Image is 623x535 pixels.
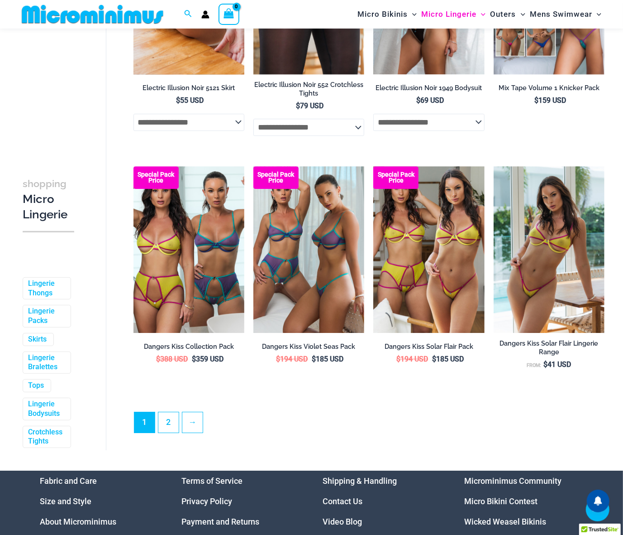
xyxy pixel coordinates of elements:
span: Page 1 [134,412,155,433]
a: Mens SwimwearMenu ToggleMenu Toggle [528,3,604,26]
span: $ [432,355,436,363]
a: Micro BikinisMenu ToggleMenu Toggle [355,3,419,26]
bdi: 359 USD [192,355,224,363]
bdi: 194 USD [276,355,308,363]
h2: Mix Tape Volume 1 Knicker Pack [494,84,604,92]
bdi: 55 USD [176,96,204,105]
nav: Product Pagination [133,412,604,438]
a: About Microminimus [40,517,117,526]
span: $ [396,355,400,363]
span: From: [527,362,541,368]
a: Page 2 [158,412,179,433]
a: Lingerie Bodysuits [28,400,64,419]
a: Micro LingerieMenu ToggleMenu Toggle [419,3,488,26]
a: Microminimus Community [464,476,561,486]
a: Shipping & Handling [323,476,397,486]
span: $ [543,360,547,369]
bdi: 185 USD [432,355,464,363]
a: Dangers kiss Solar Flair Pack Dangers Kiss Solar Flair 1060 Bra 6060 Thong 1760 Garter 03Dangers ... [373,166,484,333]
a: Crotchless Tights [28,428,64,447]
h2: Dangers Kiss Violet Seas Pack [253,342,364,351]
span: $ [276,355,281,363]
a: Wicked Weasel Bikinis [464,517,546,526]
img: Dangers kiss Solar Flair Pack [373,166,484,333]
a: Payment and Returns [181,517,259,526]
span: Outers [490,3,516,26]
a: Tops [28,381,44,390]
a: Privacy Policy [181,496,232,506]
a: Skirts [28,335,47,344]
a: Lingerie Thongs [28,279,64,298]
span: $ [312,355,316,363]
a: Electric Illusion Noir 5121 Skirt [133,84,244,96]
bdi: 69 USD [416,96,444,105]
span: $ [534,96,538,105]
a: Dangers Kiss Solar Flair Lingerie Range [494,339,604,360]
h3: Micro Lingerie [23,176,74,222]
a: Contact Us [323,496,363,506]
a: Micro Bikini Contest [464,496,537,506]
bdi: 388 USD [156,355,188,363]
img: Dangers kiss Violet Seas Pack [253,166,364,333]
a: Dangers Kiss Solar Flair 1060 Bra 6060 Thong 01Dangers Kiss Solar Flair 1060 Bra 6060 Thong 04Dan... [494,166,604,333]
img: Dangers kiss Collection Pack [133,166,244,333]
span: $ [296,101,300,110]
a: Dangers Kiss Violet Seas Pack [253,342,364,354]
nav: Menu [464,471,583,532]
h2: Dangers Kiss Solar Flair Pack [373,342,484,351]
a: Dangers Kiss Collection Pack [133,342,244,354]
span: $ [416,96,420,105]
a: Fabric and Care [40,476,97,486]
a: Account icon link [201,10,209,19]
h2: Dangers Kiss Collection Pack [133,342,244,351]
bdi: 159 USD [534,96,566,105]
aside: Footer Widget 2 [181,471,300,532]
aside: Footer Widget 1 [40,471,159,532]
span: Menu Toggle [516,3,525,26]
nav: Menu [323,471,442,532]
a: → [182,412,203,433]
bdi: 41 USD [543,360,571,369]
aside: Footer Widget 4 [464,471,583,532]
img: Dangers Kiss Solar Flair 1060 Bra 6060 Thong 01 [494,166,604,333]
h2: Dangers Kiss Solar Flair Lingerie Range [494,339,604,356]
a: Search icon link [184,9,192,20]
span: Mens Swimwear [530,3,592,26]
a: Mix Tape Volume 1 Knicker Pack [494,84,604,96]
a: Dangers kiss Collection Pack Dangers Kiss Solar Flair 1060 Bra 611 Micro 1760 Garter 03Dangers Ki... [133,166,244,333]
bdi: 185 USD [312,355,344,363]
bdi: 194 USD [396,355,428,363]
b: Special Pack Price [133,172,179,183]
a: Dangers Kiss Solar Flair Pack [373,342,484,354]
h2: Electric Illusion Noir 552 Crotchless Tights [253,81,364,97]
a: OutersMenu ToggleMenu Toggle [488,3,528,26]
span: $ [156,355,160,363]
a: Lingerie Packs [28,307,64,326]
aside: Footer Widget 3 [323,471,442,532]
span: shopping [23,178,67,189]
b: Special Pack Price [373,172,419,183]
h2: Electric Illusion Noir 1949 Bodysuit [373,84,484,92]
a: Electric Illusion Noir 1949 Bodysuit [373,84,484,96]
b: Special Pack Price [253,172,299,183]
a: View Shopping Cart, empty [219,4,239,24]
span: Menu Toggle [408,3,417,26]
img: MM SHOP LOGO FLAT [18,4,167,24]
a: Size and Style [40,496,92,506]
span: Menu Toggle [592,3,601,26]
nav: Menu [181,471,300,532]
a: Electric Illusion Noir 552 Crotchless Tights [253,81,364,101]
span: $ [192,355,196,363]
nav: Site Navigation [354,1,605,27]
span: Micro Bikinis [357,3,408,26]
bdi: 79 USD [296,101,324,110]
h2: Electric Illusion Noir 5121 Skirt [133,84,244,92]
a: Video Blog [323,517,362,526]
span: Micro Lingerie [421,3,476,26]
span: $ [176,96,180,105]
a: Dangers kiss Violet Seas Pack Dangers Kiss Violet Seas 1060 Bra 611 Micro 04Dangers Kiss Violet S... [253,166,364,333]
a: Terms of Service [181,476,243,486]
span: Menu Toggle [476,3,485,26]
nav: Menu [40,471,159,532]
a: Lingerie Bralettes [28,353,64,372]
